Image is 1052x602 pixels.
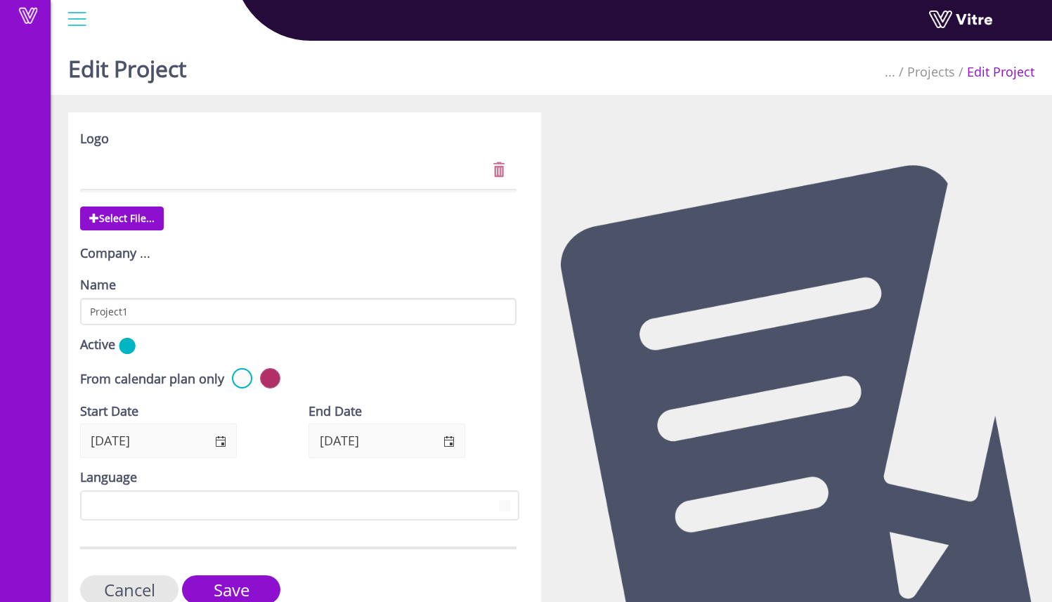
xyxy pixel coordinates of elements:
[80,370,224,388] label: From calendar plan only
[68,35,186,95] h1: Edit Project
[140,244,150,261] span: ...
[80,469,137,487] label: Language
[80,336,115,354] label: Active
[907,63,955,80] a: Projects
[309,403,362,421] label: End Date
[80,130,109,148] label: Logo
[80,403,138,421] label: Start Date
[885,63,895,80] span: ...
[955,63,1034,81] li: Edit Project
[80,276,116,294] label: Name
[204,424,236,457] span: select
[80,207,164,230] span: Select File...
[80,244,136,263] label: Company
[492,492,517,518] span: select
[119,337,136,355] img: yes
[432,424,465,457] span: select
